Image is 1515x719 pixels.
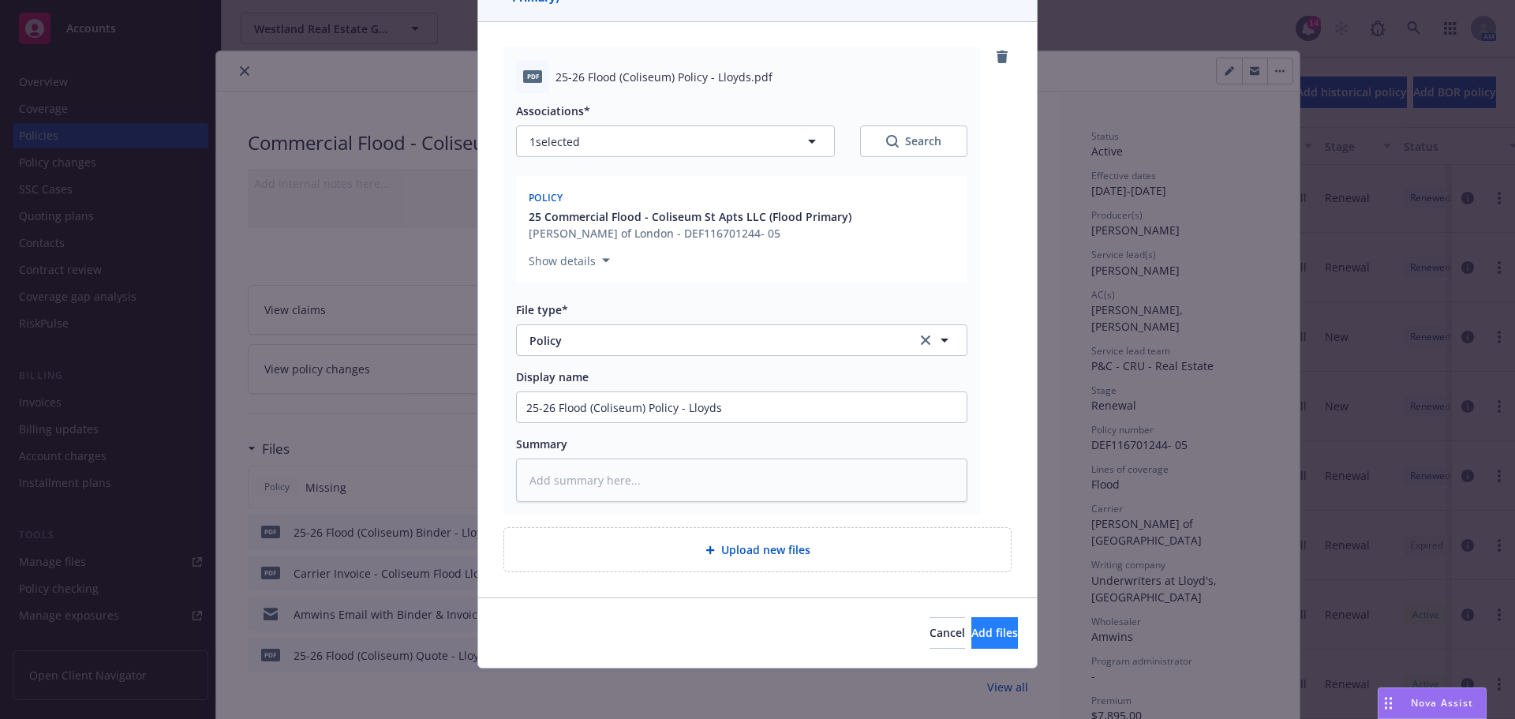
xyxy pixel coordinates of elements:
span: Cancel [930,625,965,640]
div: Upload new files [503,527,1012,572]
button: Nova Assist [1378,687,1487,719]
div: Drag to move [1378,688,1398,718]
span: Nova Assist [1411,696,1473,710]
button: Add files [971,617,1018,649]
span: Upload new files [721,541,810,558]
span: Add files [971,625,1018,640]
button: Cancel [930,617,965,649]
